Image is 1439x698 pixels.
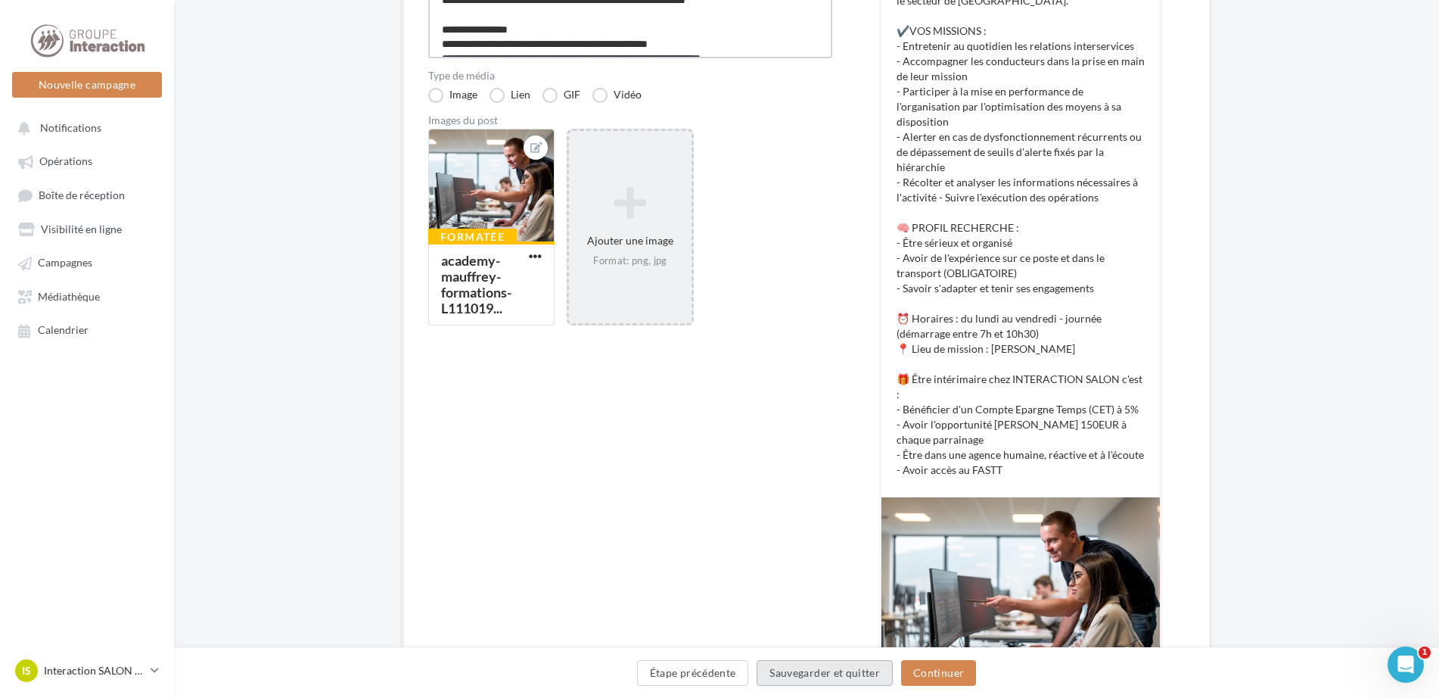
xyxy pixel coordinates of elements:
button: Continuer [901,660,976,686]
button: Notifications [9,114,159,141]
span: Visibilité en ligne [41,223,122,235]
span: Notifications [40,121,101,134]
label: GIF [542,88,580,103]
iframe: Intercom live chat [1388,647,1424,683]
a: Visibilité en ligne [9,215,165,242]
span: 1 [1419,647,1431,659]
a: IS Interaction SALON DE PROVENCE [12,656,162,685]
button: Étape précédente [637,660,749,686]
label: Lien [490,88,530,103]
div: Images du post [428,115,832,126]
span: Médiathèque [38,290,100,303]
button: Nouvelle campagne [12,72,162,98]
span: Campagnes [38,257,92,270]
a: Opérations [9,147,165,174]
a: Campagnes [9,248,165,276]
span: Boîte de réception [39,189,125,201]
div: academy-mauffrey-formations-L111019... [441,252,511,316]
button: Sauvegarder et quitter [757,660,893,686]
label: Type de média [428,70,832,81]
span: Calendrier [38,324,89,337]
a: Boîte de réception [9,181,165,209]
label: Vidéo [592,88,642,103]
div: Formatée [428,229,517,245]
span: Opérations [39,155,92,168]
a: Calendrier [9,316,165,343]
a: Médiathèque [9,282,165,310]
p: Interaction SALON DE PROVENCE [44,663,145,678]
label: Image [428,88,477,103]
span: IS [22,663,31,678]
